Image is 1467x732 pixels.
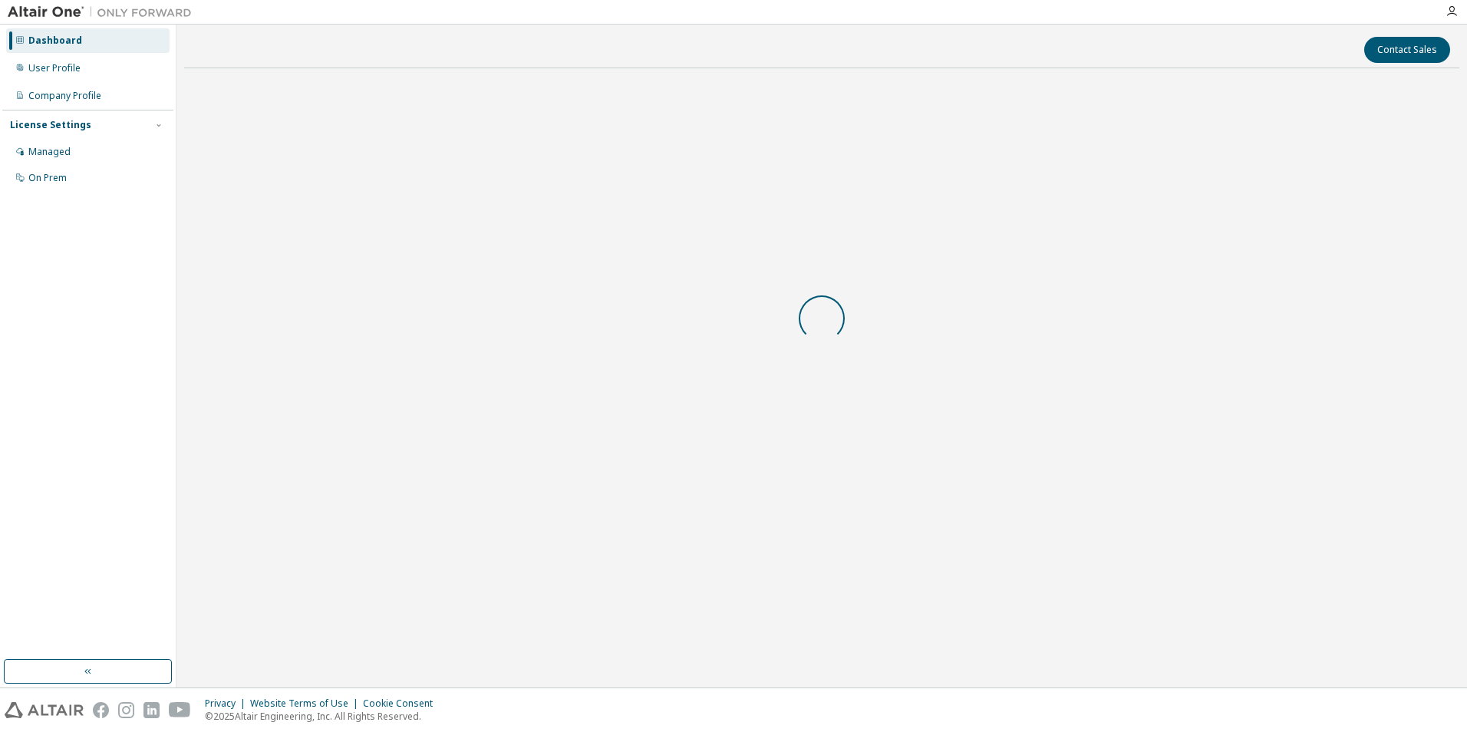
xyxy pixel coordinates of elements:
img: youtube.svg [169,702,191,718]
div: Privacy [205,697,250,710]
button: Contact Sales [1364,37,1450,63]
div: Company Profile [28,90,101,102]
div: Cookie Consent [363,697,442,710]
div: On Prem [28,172,67,184]
p: © 2025 Altair Engineering, Inc. All Rights Reserved. [205,710,442,723]
img: altair_logo.svg [5,702,84,718]
img: facebook.svg [93,702,109,718]
div: License Settings [10,119,91,131]
div: User Profile [28,62,81,74]
img: Altair One [8,5,199,20]
div: Website Terms of Use [250,697,363,710]
img: instagram.svg [118,702,134,718]
div: Managed [28,146,71,158]
img: linkedin.svg [143,702,160,718]
div: Dashboard [28,35,82,47]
